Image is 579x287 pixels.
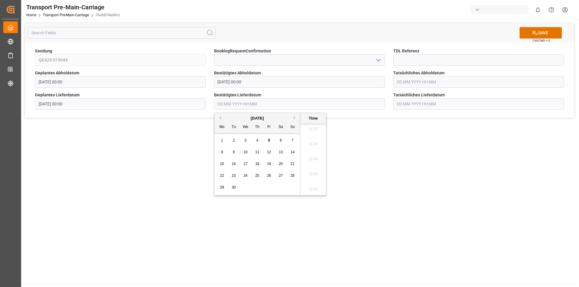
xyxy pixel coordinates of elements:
[265,172,273,179] div: Choose Friday, September 26th, 2025
[26,13,36,17] a: Home
[232,162,236,166] span: 16
[35,98,206,110] input: DD.MM.YYYY HH:MM
[221,150,223,154] span: 8
[218,172,226,179] div: Choose Monday, September 22nd, 2025
[230,160,238,168] div: Choose Tuesday, September 16th, 2025
[289,137,296,144] div: Choose Sunday, September 7th, 2025
[533,38,550,43] span: Ctrl/CMD + S
[289,160,296,168] div: Choose Sunday, September 21st, 2025
[242,137,249,144] div: Choose Wednesday, September 3rd, 2025
[265,137,273,144] div: Choose Friday, September 5th, 2025
[214,92,261,98] span: Bestätigtes Lieferdatum
[214,98,385,110] input: DD.MM.YYYY HH:MM
[294,116,297,120] button: Next Month
[373,55,382,65] button: open menu
[255,150,259,154] span: 11
[256,138,258,142] span: 4
[26,3,120,12] div: Transport Pre-Main-Carriage
[221,138,223,142] span: 1
[267,173,271,178] span: 26
[218,137,226,144] div: Choose Monday, September 1st, 2025
[220,162,224,166] span: 15
[279,162,283,166] span: 20
[217,116,221,120] button: Previous Month
[254,123,261,131] div: Th
[279,150,283,154] span: 13
[277,148,285,156] div: Choose Saturday, September 13th, 2025
[254,160,261,168] div: Choose Thursday, September 18th, 2025
[214,70,261,76] span: Bestätigtes Abholdatum
[220,173,224,178] span: 22
[218,123,226,131] div: Mo
[279,173,283,178] span: 27
[216,135,299,193] div: month 2025-09
[35,92,80,98] span: Geplantes Lieferdatum
[232,173,236,178] span: 23
[242,172,249,179] div: Choose Wednesday, September 24th, 2025
[302,115,324,121] div: Time
[243,150,247,154] span: 10
[242,148,249,156] div: Choose Wednesday, September 10th, 2025
[545,3,558,17] button: Help Center
[232,185,236,189] span: 30
[290,173,294,178] span: 28
[277,123,285,131] div: Sa
[289,172,296,179] div: Choose Sunday, September 28th, 2025
[290,150,294,154] span: 14
[242,123,249,131] div: We
[218,184,226,191] div: Choose Monday, September 29th, 2025
[233,138,235,142] span: 2
[214,76,385,88] input: DD.MM.YYYY HH:MM
[214,115,300,121] div: [DATE]
[243,173,247,178] span: 24
[531,3,545,17] button: show 0 new notifications
[265,160,273,168] div: Choose Friday, September 19th, 2025
[289,123,296,131] div: Su
[393,98,564,110] input: DD.MM.YYYY HH:MM
[393,76,564,88] input: DD.MM.YYYY HH:MM
[35,48,52,54] span: Sendung
[265,123,273,131] div: Fr
[268,138,270,142] span: 5
[393,70,445,76] span: Tatsächliches Abholdatum
[230,137,238,144] div: Choose Tuesday, September 2nd, 2025
[267,162,271,166] span: 19
[255,162,259,166] span: 18
[220,185,224,189] span: 29
[255,173,259,178] span: 25
[520,27,562,39] button: SAVE
[230,123,238,131] div: Tu
[265,148,273,156] div: Choose Friday, September 12th, 2025
[254,172,261,179] div: Choose Thursday, September 25th, 2025
[230,184,238,191] div: Choose Tuesday, September 30th, 2025
[280,138,282,142] span: 6
[290,162,294,166] span: 21
[243,162,247,166] span: 17
[277,172,285,179] div: Choose Saturday, September 27th, 2025
[277,160,285,168] div: Choose Saturday, September 20th, 2025
[393,48,419,54] span: TDL Referenz
[254,137,261,144] div: Choose Thursday, September 4th, 2025
[214,48,271,54] span: BookingRequestConfirmation
[230,172,238,179] div: Choose Tuesday, September 23rd, 2025
[35,76,206,88] input: DD.MM.YYYY HH:MM
[233,150,235,154] span: 9
[28,27,216,39] input: Search Fields
[218,148,226,156] div: Choose Monday, September 8th, 2025
[43,13,89,17] a: Transport Pre-Main-Carriage
[277,137,285,144] div: Choose Saturday, September 6th, 2025
[35,70,79,76] span: Geplantes Abholdatum
[245,138,247,142] span: 3
[218,160,226,168] div: Choose Monday, September 15th, 2025
[292,138,294,142] span: 7
[393,92,445,98] span: Tatsächliches Lieferdatum
[230,148,238,156] div: Choose Tuesday, September 9th, 2025
[289,148,296,156] div: Choose Sunday, September 14th, 2025
[254,148,261,156] div: Choose Thursday, September 11th, 2025
[242,160,249,168] div: Choose Wednesday, September 17th, 2025
[267,150,271,154] span: 12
